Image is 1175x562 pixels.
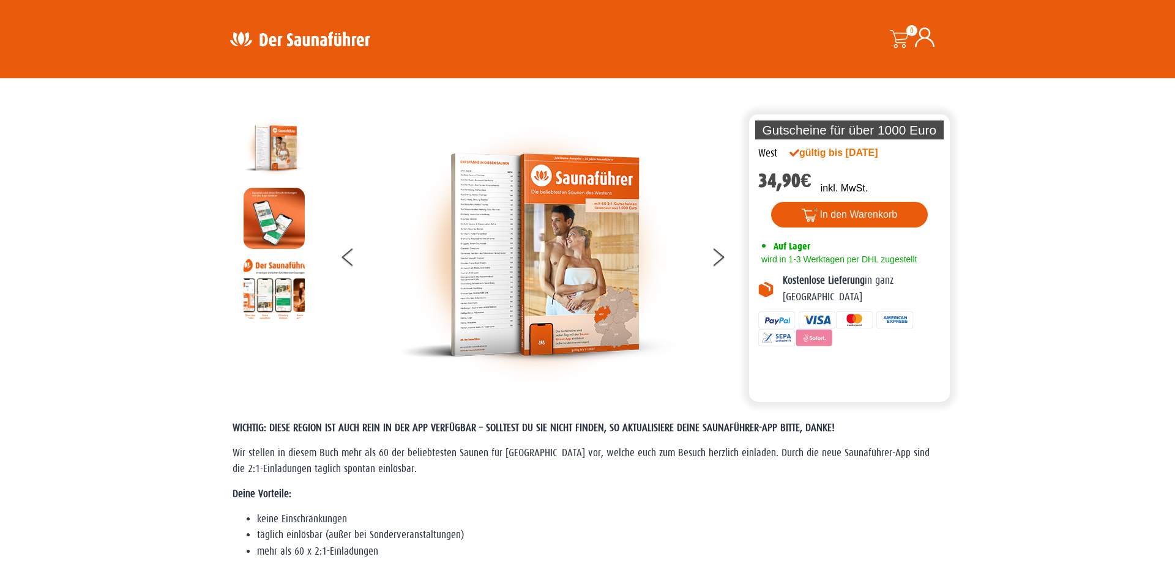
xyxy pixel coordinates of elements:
li: keine Einschränkungen [257,511,942,527]
span: Auf Lager [774,240,810,252]
button: In den Warenkorb [771,202,928,227]
p: inkl. MwSt. [821,181,868,196]
bdi: 34,90 [758,169,811,192]
span: Wir stellen in diesem Buch mehr als 60 der beliebtesten Saunen für [GEOGRAPHIC_DATA] vor, welche ... [233,447,930,475]
span: 0 [906,25,917,36]
li: mehr als 60 x 2:1-Einladungen [257,544,942,560]
img: Anleitung7tn [244,258,305,319]
span: € [800,169,811,192]
span: wird in 1-3 Werktagen per DHL zugestellt [758,254,917,264]
strong: Deine Vorteile: [233,488,291,500]
b: Kostenlose Lieferung [783,275,865,286]
img: MOCKUP-iPhone_regional [244,188,305,249]
div: West [758,146,777,161]
li: täglich einlösbar (außer bei Sonderveranstaltungen) [257,527,942,543]
p: Gutscheine für über 1000 Euro [755,120,944,139]
p: in ganz [GEOGRAPHIC_DATA] [783,273,941,305]
img: der-saunafuehrer-2025-west [400,117,675,393]
span: WICHTIG: DIESE REGION IST AUCH REIN IN DER APP VERFÜGBAR – SOLLTEST DU SIE NICHT FINDEN, SO AKTUA... [233,422,835,434]
div: gültig bis [DATE] [789,146,905,160]
img: der-saunafuehrer-2025-west [244,117,305,179]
